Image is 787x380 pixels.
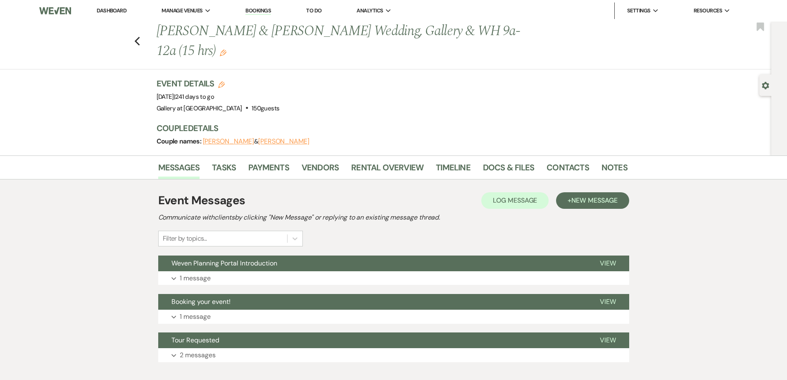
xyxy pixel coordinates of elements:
button: +New Message [556,192,629,209]
a: Bookings [245,7,271,15]
span: Booking your event! [171,297,231,306]
button: [PERSON_NAME] [203,138,254,145]
p: 2 messages [180,350,216,361]
a: Notes [602,161,628,179]
button: View [587,256,629,271]
span: Tour Requested [171,336,219,344]
a: Tasks [212,161,236,179]
p: 1 message [180,273,211,284]
button: 2 messages [158,348,629,362]
span: Resources [694,7,722,15]
a: Dashboard [97,7,126,14]
img: Weven Logo [39,2,71,19]
span: Settings [627,7,651,15]
button: Log Message [481,192,549,209]
button: Booking your event! [158,294,587,310]
button: View [587,332,629,348]
span: 150 guests [252,104,279,112]
h1: Event Messages [158,192,245,209]
span: Analytics [357,7,383,15]
span: View [600,336,616,344]
a: Messages [158,161,200,179]
span: Manage Venues [162,7,202,15]
a: Timeline [436,161,471,179]
span: New Message [571,196,617,205]
button: 1 message [158,271,629,285]
button: View [587,294,629,310]
button: Tour Requested [158,332,587,348]
a: To Do [306,7,321,14]
h2: Communicate with clients by clicking "New Message" or replying to an existing message thread. [158,213,629,222]
span: Gallery at [GEOGRAPHIC_DATA] [157,104,242,112]
h3: Couple Details [157,122,619,134]
span: & [203,137,309,146]
span: Weven Planning Portal Introduction [171,259,277,268]
a: Payments [248,161,289,179]
h1: [PERSON_NAME] & [PERSON_NAME] Wedding, Gallery & WH 9a-12a (15 hrs) [157,22,527,61]
p: 1 message [180,311,211,322]
button: 1 message [158,310,629,324]
span: 241 days to go [175,93,214,101]
span: Log Message [493,196,537,205]
a: Rental Overview [351,161,423,179]
span: View [600,297,616,306]
span: View [600,259,616,268]
button: Edit [220,49,226,56]
button: [PERSON_NAME] [258,138,309,145]
h3: Event Details [157,78,280,89]
span: | [174,93,214,101]
a: Vendors [302,161,339,179]
a: Contacts [547,161,589,179]
button: Open lead details [762,81,769,89]
span: [DATE] [157,93,214,101]
div: Filter by topics... [163,234,207,244]
button: Weven Planning Portal Introduction [158,256,587,271]
a: Docs & Files [483,161,534,179]
span: Couple names: [157,137,203,146]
